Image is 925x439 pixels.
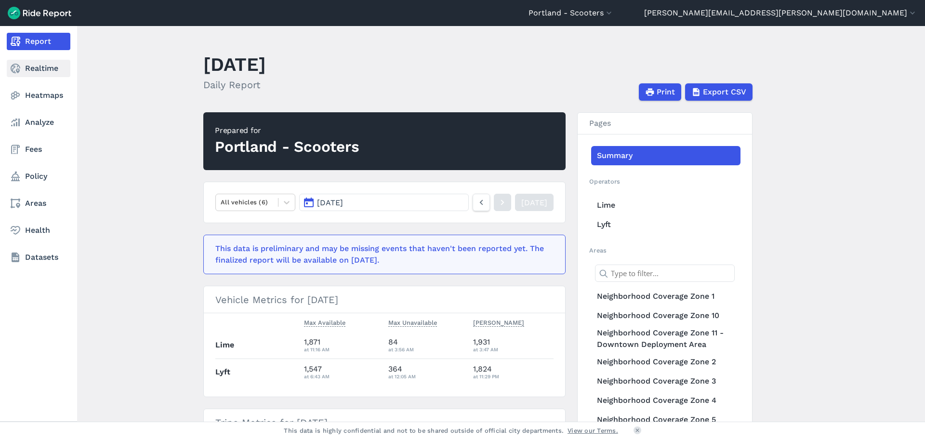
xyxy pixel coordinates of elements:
[473,345,554,354] div: at 3:47 AM
[7,33,70,50] a: Report
[578,113,752,134] h3: Pages
[591,215,740,234] a: Lyft
[299,194,469,211] button: [DATE]
[591,325,740,352] a: Neighborhood Coverage Zone 11 - Downtown Deployment Area
[7,141,70,158] a: Fees
[215,332,300,359] th: Lime
[204,409,565,436] h3: Trips Metrics for [DATE]
[304,372,381,381] div: at 6:43 AM
[473,317,524,329] button: [PERSON_NAME]
[388,317,437,327] span: Max Unavailable
[473,336,554,354] div: 1,931
[591,306,740,325] a: Neighborhood Coverage Zone 10
[7,60,70,77] a: Realtime
[595,265,735,282] input: Type to filter...
[388,317,437,329] button: Max Unavailable
[685,83,753,101] button: Export CSV
[304,336,381,354] div: 1,871
[304,363,381,381] div: 1,547
[591,352,740,372] a: Neighborhood Coverage Zone 2
[657,86,675,98] span: Print
[304,345,381,354] div: at 11:16 AM
[7,168,70,185] a: Policy
[473,317,524,327] span: [PERSON_NAME]
[639,83,681,101] button: Print
[204,286,565,313] h3: Vehicle Metrics for [DATE]
[388,372,465,381] div: at 12:05 AM
[215,125,359,136] div: Prepared for
[7,195,70,212] a: Areas
[7,114,70,131] a: Analyze
[473,363,554,381] div: 1,824
[644,7,917,19] button: [PERSON_NAME][EMAIL_ADDRESS][PERSON_NAME][DOMAIN_NAME]
[7,249,70,266] a: Datasets
[304,317,345,327] span: Max Available
[388,336,465,354] div: 84
[703,86,746,98] span: Export CSV
[304,317,345,329] button: Max Available
[388,363,465,381] div: 364
[7,87,70,104] a: Heatmaps
[589,246,740,255] h2: Areas
[203,78,266,92] h2: Daily Report
[215,136,359,158] div: Portland - Scooters
[591,410,740,429] a: Neighborhood Coverage Zone 5
[589,177,740,186] h2: Operators
[515,194,554,211] a: [DATE]
[568,426,618,435] a: View our Terms.
[473,372,554,381] div: at 11:29 PM
[591,372,740,391] a: Neighborhood Coverage Zone 3
[591,287,740,306] a: Neighborhood Coverage Zone 1
[7,222,70,239] a: Health
[317,198,343,207] span: [DATE]
[591,146,740,165] a: Summary
[215,359,300,385] th: Lyft
[529,7,614,19] button: Portland - Scooters
[8,7,71,19] img: Ride Report
[203,51,266,78] h1: [DATE]
[215,243,548,266] div: This data is preliminary and may be missing events that haven't been reported yet. The finalized ...
[388,345,465,354] div: at 3:56 AM
[591,391,740,410] a: Neighborhood Coverage Zone 4
[591,196,740,215] a: Lime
